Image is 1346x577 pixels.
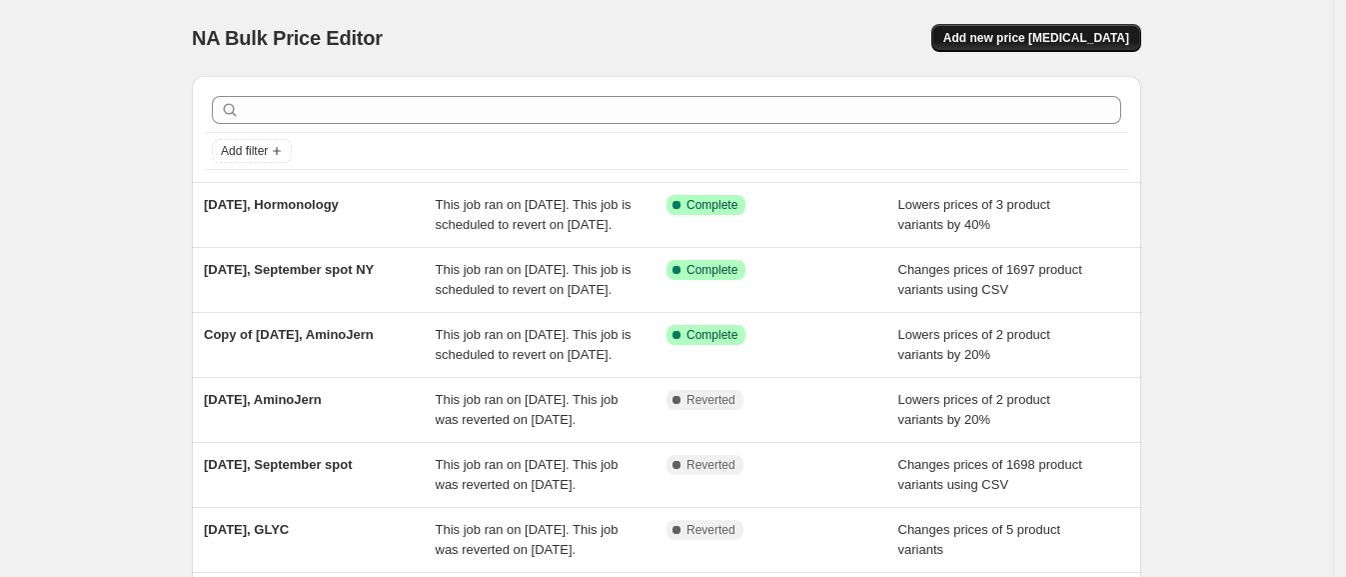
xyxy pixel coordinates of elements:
[686,522,735,538] span: Reverted
[686,392,735,408] span: Reverted
[898,522,1061,557] span: Changes prices of 5 product variants
[898,327,1050,362] span: Lowers prices of 2 product variants by 20%
[436,262,632,297] span: This job ran on [DATE]. This job is scheduled to revert on [DATE].
[204,327,374,342] span: Copy of [DATE], AminoJern
[212,139,292,163] button: Add filter
[686,327,737,343] span: Complete
[931,24,1141,52] button: Add new price [MEDICAL_DATA]
[204,392,322,407] span: [DATE], AminoJern
[898,392,1050,427] span: Lowers prices of 2 product variants by 20%
[204,457,353,472] span: [DATE], September spot
[204,522,289,537] span: [DATE], GLYC
[204,262,374,277] span: [DATE], September spot NY
[943,30,1129,46] span: Add new price [MEDICAL_DATA]
[221,143,268,159] span: Add filter
[204,197,339,212] span: [DATE], Hormonology
[436,392,619,427] span: This job ran on [DATE]. This job was reverted on [DATE].
[686,197,737,213] span: Complete
[686,262,737,278] span: Complete
[686,457,735,473] span: Reverted
[436,197,632,232] span: This job ran on [DATE]. This job is scheduled to revert on [DATE].
[436,522,619,557] span: This job ran on [DATE]. This job was reverted on [DATE].
[898,262,1082,297] span: Changes prices of 1697 product variants using CSV
[898,197,1050,232] span: Lowers prices of 3 product variants by 40%
[192,27,383,49] span: NA Bulk Price Editor
[898,457,1082,492] span: Changes prices of 1698 product variants using CSV
[436,457,619,492] span: This job ran on [DATE]. This job was reverted on [DATE].
[436,327,632,362] span: This job ran on [DATE]. This job is scheduled to revert on [DATE].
